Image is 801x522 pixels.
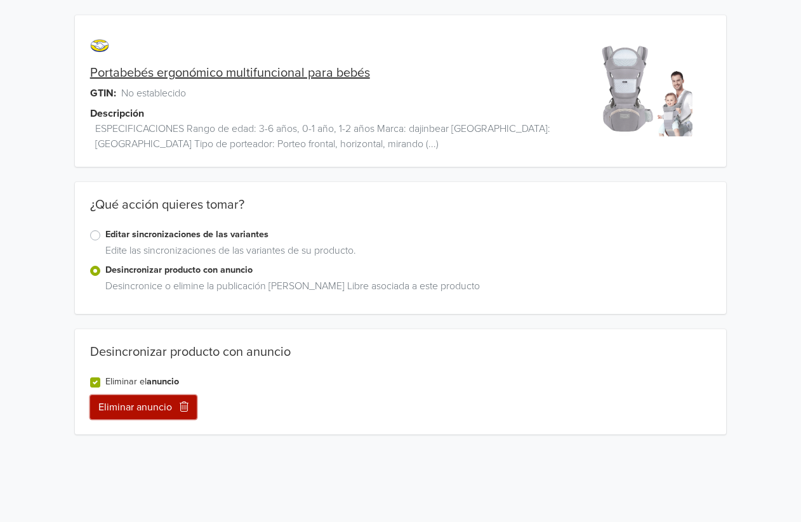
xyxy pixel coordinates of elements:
[95,121,579,152] span: ESPECIFICACIONES Rango de edad: 3-6 años, 0-1 año, 1-2 años Marca: dajinbear [GEOGRAPHIC_DATA]: [...
[90,106,144,121] span: Descripción
[90,65,370,81] a: Portabebés ergonómico multifuncional para bebés
[100,278,712,299] div: Desincronice o elimine la publicación [PERSON_NAME] Libre asociada a este producto
[597,41,692,136] img: product_image
[90,395,197,419] button: Eliminar anuncio
[90,86,116,101] span: GTIN:
[147,376,179,387] a: anuncio
[75,197,727,228] div: ¿Qué acción quieres tomar?
[121,86,186,101] span: No establecido
[100,243,712,263] div: Edite las sincronizaciones de las variantes de su producto.
[105,263,712,277] label: Desincronizar producto con anuncio
[105,375,179,389] label: Eliminar el
[105,228,712,242] label: Editar sincronizaciones de las variantes
[90,344,712,360] div: Desincronizar producto con anuncio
